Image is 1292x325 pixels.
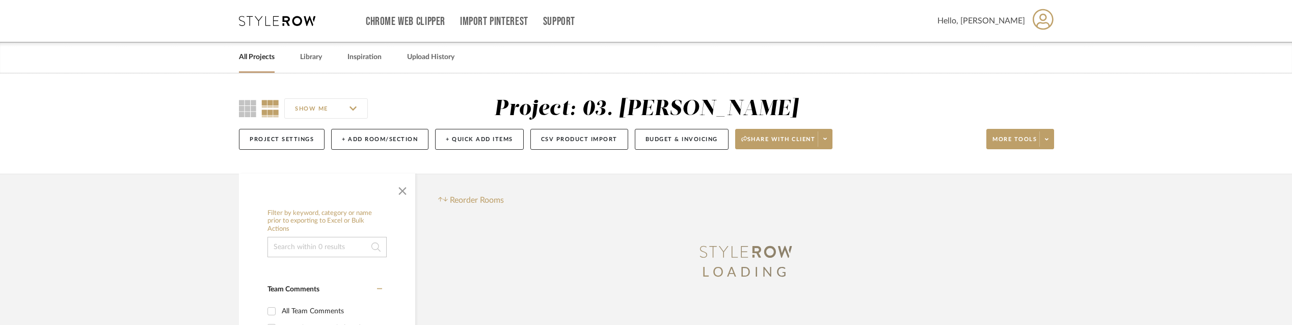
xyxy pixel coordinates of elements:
span: Hello, [PERSON_NAME] [937,15,1025,27]
a: Inspiration [347,50,382,64]
div: Project: 03. [PERSON_NAME] [494,98,798,120]
a: Upload History [407,50,454,64]
a: Import Pinterest [460,17,528,26]
a: Support [543,17,575,26]
a: Library [300,50,322,64]
span: LOADING [702,266,790,279]
button: More tools [986,129,1054,149]
span: Team Comments [267,286,319,293]
a: Chrome Web Clipper [366,17,445,26]
button: Project Settings [239,129,325,150]
button: Share with client [735,129,833,149]
span: Share with client [741,136,816,151]
h6: Filter by keyword, category or name prior to exporting to Excel or Bulk Actions [267,209,387,233]
input: Search within 0 results [267,237,387,257]
span: More tools [992,136,1037,151]
span: Reorder Rooms [450,194,504,206]
button: + Add Room/Section [331,129,428,150]
button: Budget & Invoicing [635,129,729,150]
a: All Projects [239,50,275,64]
div: All Team Comments [282,303,380,319]
button: CSV Product Import [530,129,628,150]
button: Close [392,179,413,199]
button: Reorder Rooms [438,194,504,206]
button: + Quick Add Items [435,129,524,150]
